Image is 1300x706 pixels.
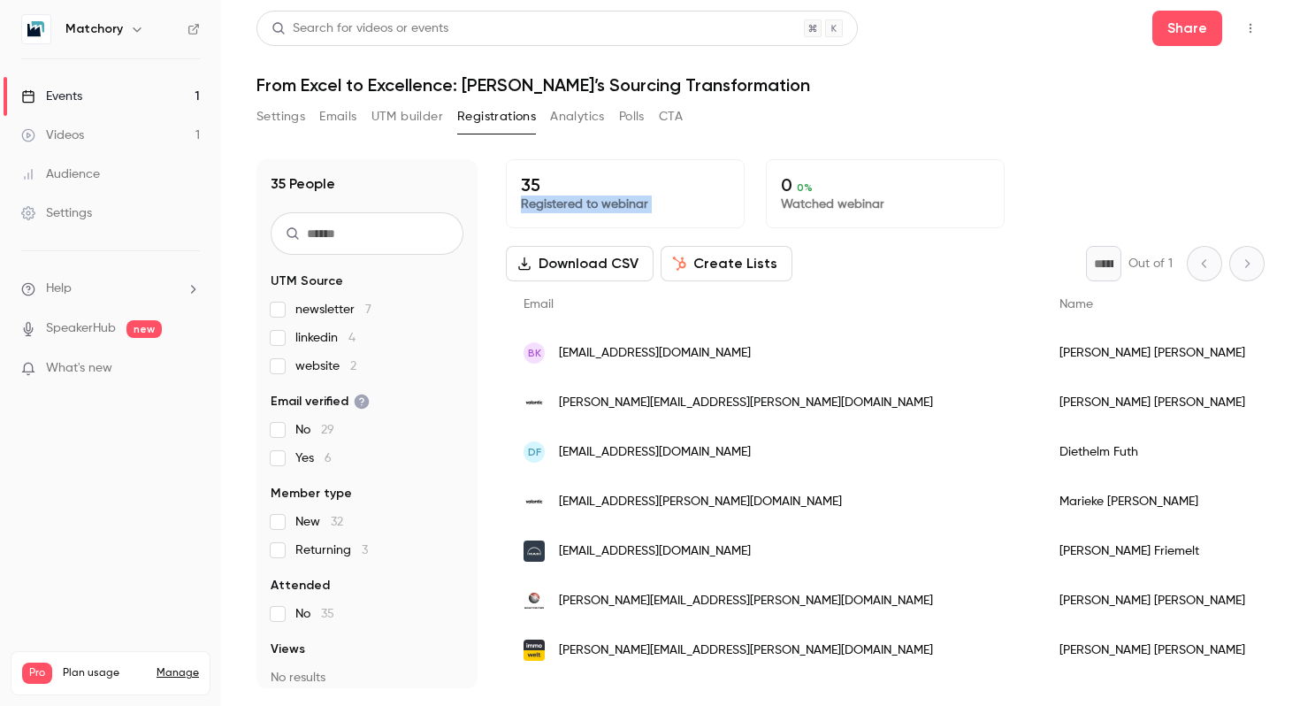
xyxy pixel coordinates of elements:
[365,303,371,316] span: 7
[528,444,541,460] span: DF
[559,592,933,610] span: [PERSON_NAME][EMAIL_ADDRESS][PERSON_NAME][DOMAIN_NAME]
[1059,298,1093,311] span: Name
[21,280,200,298] li: help-dropdown-opener
[348,332,356,344] span: 4
[271,173,335,195] h1: 35 People
[524,392,545,413] img: spc.valantic.com
[319,103,356,131] button: Emails
[506,246,654,281] button: Download CSV
[21,165,100,183] div: Audience
[271,577,330,595] span: Attended
[295,541,368,559] span: Returning
[350,360,356,372] span: 2
[271,19,448,38] div: Search for videos or events
[521,196,730,213] p: Registered to webinar
[1042,576,1263,625] div: [PERSON_NAME] [PERSON_NAME]
[528,345,541,361] span: BK
[371,103,443,131] button: UTM builder
[256,74,1265,96] h1: From Excel to Excellence: [PERSON_NAME]’s Sourcing Transformation
[295,329,356,347] span: linkedin
[295,357,356,375] span: website
[321,608,334,620] span: 35
[1042,328,1263,378] div: [PERSON_NAME] [PERSON_NAME]
[271,669,463,687] p: No results
[21,204,92,222] div: Settings
[271,485,352,503] span: Member type
[524,491,545,512] img: spc.valantic.com
[22,663,52,684] span: Pro
[559,344,751,363] span: [EMAIL_ADDRESS][DOMAIN_NAME]
[524,298,554,311] span: Email
[362,544,368,556] span: 3
[21,127,84,144] div: Videos
[331,516,343,528] span: 32
[295,513,343,531] span: New
[559,641,933,660] span: [PERSON_NAME][EMAIL_ADDRESS][PERSON_NAME][DOMAIN_NAME]
[1042,477,1263,526] div: Marieke [PERSON_NAME]
[1042,625,1263,675] div: [PERSON_NAME] [PERSON_NAME]
[457,103,536,131] button: Registrations
[521,174,730,196] p: 35
[1128,255,1173,272] p: Out of 1
[65,20,123,38] h6: Matchory
[46,359,112,378] span: What's new
[659,103,683,131] button: CTA
[559,493,842,511] span: [EMAIL_ADDRESS][PERSON_NAME][DOMAIN_NAME]
[1042,427,1263,477] div: Diethelm Futh
[781,196,990,213] p: Watched webinar
[21,88,82,105] div: Events
[271,272,343,290] span: UTM Source
[524,590,545,611] img: sourcingondemand.com
[295,449,332,467] span: Yes
[524,640,545,661] img: immowelt.de
[619,103,645,131] button: Polls
[325,452,332,464] span: 6
[295,421,334,439] span: No
[797,181,813,194] span: 0 %
[559,542,751,561] span: [EMAIL_ADDRESS][DOMAIN_NAME]
[661,246,792,281] button: Create Lists
[46,280,72,298] span: Help
[271,393,370,411] span: Email verified
[46,319,116,338] a: SpeakerHub
[559,443,751,462] span: [EMAIL_ADDRESS][DOMAIN_NAME]
[524,541,545,562] img: man.eu
[1042,526,1263,576] div: [PERSON_NAME] Friemelt
[295,605,334,623] span: No
[295,301,371,318] span: newsletter
[559,394,933,412] span: [PERSON_NAME][EMAIL_ADDRESS][PERSON_NAME][DOMAIN_NAME]
[781,174,990,196] p: 0
[1042,378,1263,427] div: [PERSON_NAME] [PERSON_NAME]
[550,103,605,131] button: Analytics
[271,641,305,658] span: Views
[63,666,146,680] span: Plan usage
[126,320,162,338] span: new
[22,15,50,43] img: Matchory
[157,666,199,680] a: Manage
[1152,11,1222,46] button: Share
[256,103,305,131] button: Settings
[321,424,334,436] span: 29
